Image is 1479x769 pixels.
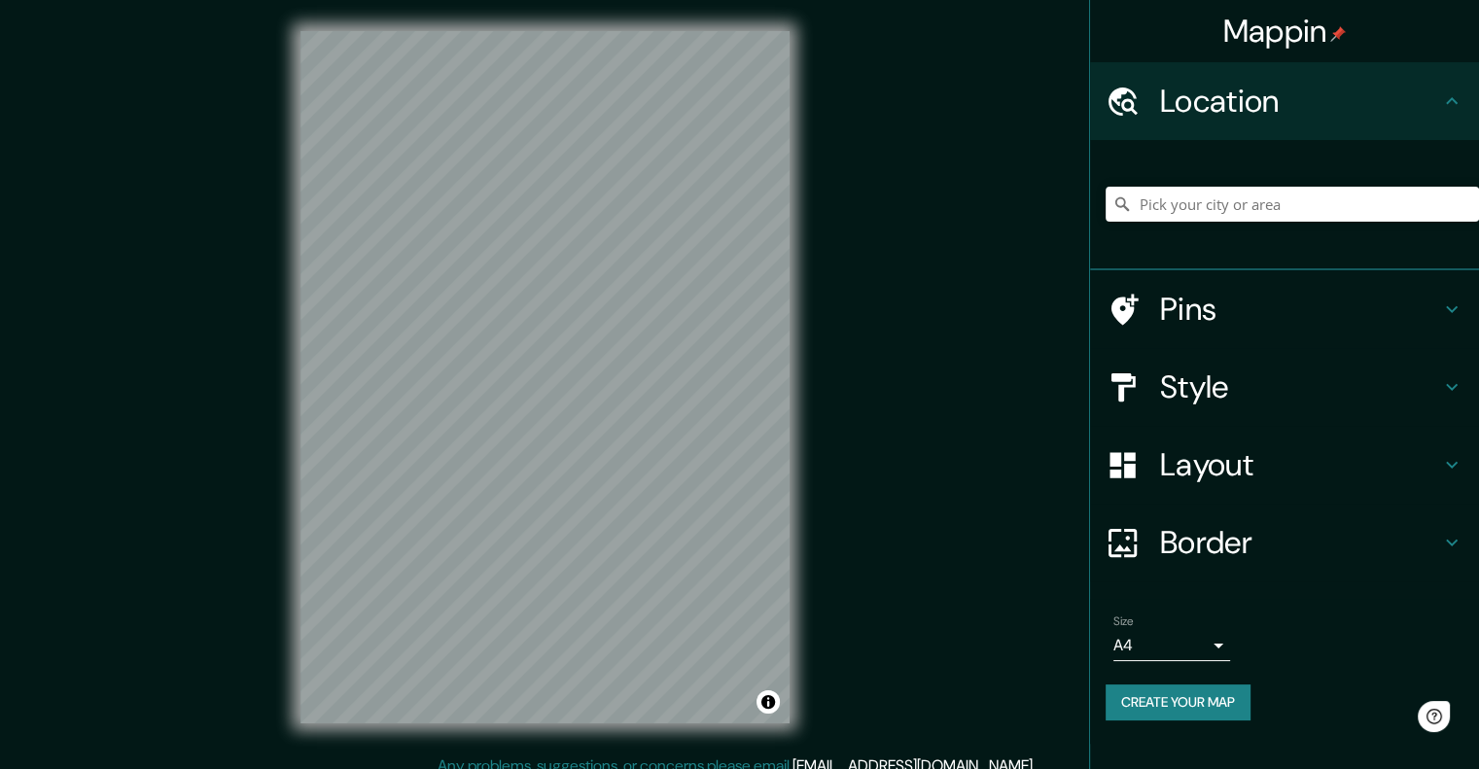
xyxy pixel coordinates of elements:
div: Layout [1090,426,1479,504]
div: Pins [1090,270,1479,348]
h4: Location [1160,82,1440,121]
input: Pick your city or area [1106,187,1479,222]
h4: Pins [1160,290,1440,329]
canvas: Map [300,31,790,723]
div: Style [1090,348,1479,426]
div: A4 [1113,630,1230,661]
h4: Mappin [1223,12,1347,51]
iframe: Help widget launcher [1306,693,1458,748]
button: Toggle attribution [757,690,780,714]
img: pin-icon.png [1330,26,1346,42]
h4: Layout [1160,445,1440,484]
div: Border [1090,504,1479,581]
div: Location [1090,62,1479,140]
button: Create your map [1106,684,1250,720]
h4: Border [1160,523,1440,562]
h4: Style [1160,367,1440,406]
label: Size [1113,613,1134,630]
